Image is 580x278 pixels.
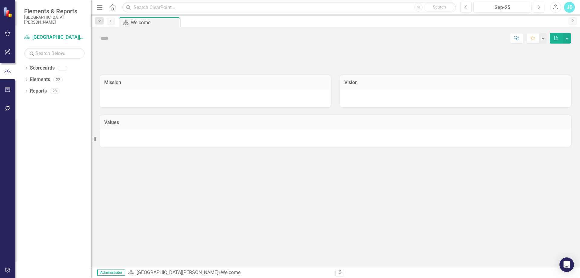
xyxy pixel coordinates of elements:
div: 23 [50,89,60,94]
div: » [128,269,331,276]
input: Search ClearPoint... [122,2,456,13]
span: Search [433,5,446,9]
a: [GEOGRAPHIC_DATA][PERSON_NAME] [24,34,85,41]
div: 22 [53,77,63,82]
img: Not Defined [100,34,109,43]
a: [GEOGRAPHIC_DATA][PERSON_NAME] [137,270,218,275]
button: Sep-25 [473,2,531,13]
h3: Values [104,120,566,125]
a: Reports [30,88,47,95]
a: Elements [30,76,50,83]
div: Welcome [221,270,240,275]
a: Scorecards [30,65,55,72]
span: Administrator [97,270,125,276]
div: Open Intercom Messenger [559,257,574,272]
button: Search [424,3,454,11]
img: ClearPoint Strategy [3,7,14,17]
h3: Vision [344,80,566,85]
small: [GEOGRAPHIC_DATA][PERSON_NAME] [24,15,85,25]
span: Elements & Reports [24,8,85,15]
div: Sep-25 [475,4,529,11]
h3: Mission [104,80,326,85]
input: Search Below... [24,48,85,59]
div: Welcome [131,19,178,26]
button: JD [564,2,575,13]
